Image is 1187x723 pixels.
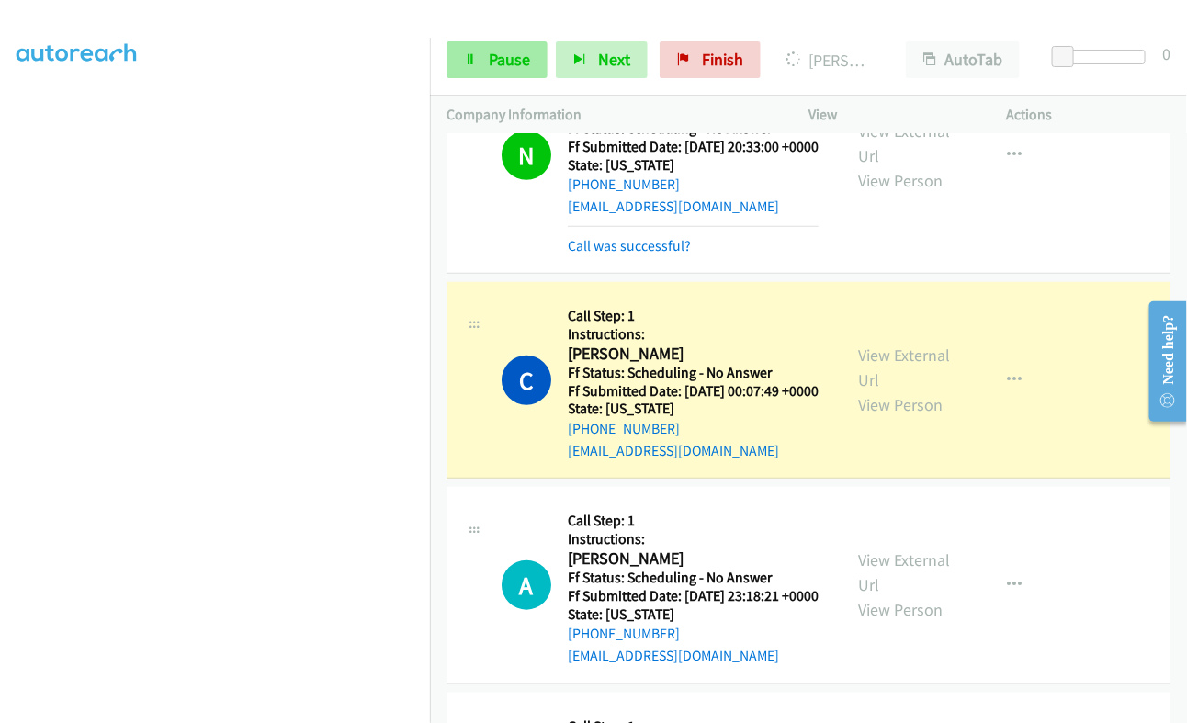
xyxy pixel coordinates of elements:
[568,175,680,193] a: [PHONE_NUMBER]
[568,442,779,459] a: [EMAIL_ADDRESS][DOMAIN_NAME]
[568,625,680,642] a: [PHONE_NUMBER]
[1006,104,1170,126] p: Actions
[568,420,680,437] a: [PHONE_NUMBER]
[556,41,648,78] button: Next
[568,605,819,624] h5: State: [US_STATE]
[568,237,691,254] a: Call was successful?
[568,400,819,418] h5: State: [US_STATE]
[568,569,819,587] h5: Ff Status: Scheduling - No Answer
[808,104,973,126] p: View
[502,130,551,180] h1: N
[568,198,779,215] a: [EMAIL_ADDRESS][DOMAIN_NAME]
[447,41,548,78] a: Pause
[1134,288,1187,435] iframe: Resource Center
[858,599,943,620] a: View Person
[568,647,779,664] a: [EMAIL_ADDRESS][DOMAIN_NAME]
[568,382,819,401] h5: Ff Submitted Date: [DATE] 00:07:49 +0000
[858,170,943,191] a: View Person
[1061,50,1146,64] div: Delay between calls (in seconds)
[568,364,819,382] h5: Ff Status: Scheduling - No Answer
[502,356,551,405] h1: C
[858,394,943,415] a: View Person
[660,41,761,78] a: Finish
[858,120,950,166] a: View External Url
[858,549,950,595] a: View External Url
[568,307,819,325] h5: Call Step: 1
[568,548,817,570] h2: [PERSON_NAME]
[1162,41,1170,66] div: 0
[568,138,819,156] h5: Ff Submitted Date: [DATE] 20:33:00 +0000
[502,560,551,610] div: The call is yet to be attempted
[568,587,819,605] h5: Ff Submitted Date: [DATE] 23:18:21 +0000
[568,325,819,344] h5: Instructions:
[502,560,551,610] h1: A
[568,512,819,530] h5: Call Step: 1
[568,344,817,365] h2: [PERSON_NAME]
[858,345,950,390] a: View External Url
[702,49,743,70] span: Finish
[906,41,1020,78] button: AutoTab
[786,48,873,73] p: [PERSON_NAME] Clattenburg
[598,49,630,70] span: Next
[568,530,819,548] h5: Instructions:
[568,156,819,175] h5: State: [US_STATE]
[489,49,530,70] span: Pause
[447,104,775,126] p: Company Information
